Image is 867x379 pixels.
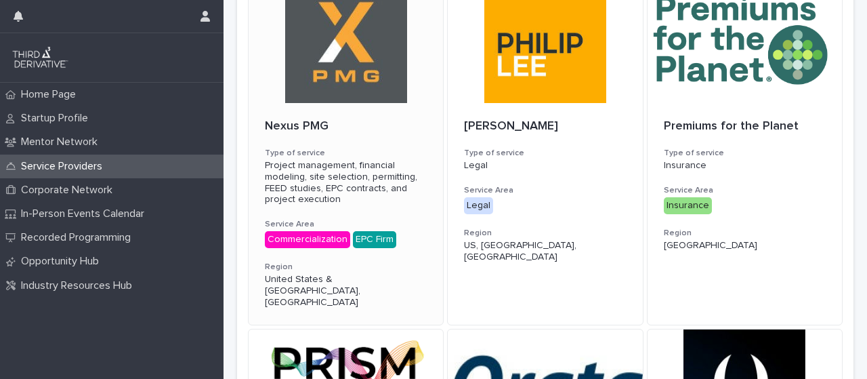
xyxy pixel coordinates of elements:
p: [GEOGRAPHIC_DATA] [664,240,826,252]
p: Industry Resources Hub [16,279,143,292]
h3: Region [265,262,427,273]
p: Premiums for the Planet [664,119,826,134]
p: [PERSON_NAME] [464,119,626,134]
div: Insurance [664,197,712,214]
h3: Region [464,228,626,239]
h3: Service Area [464,185,626,196]
div: Commercialization [265,231,350,248]
p: Nexus PMG [265,119,427,134]
p: Startup Profile [16,112,99,125]
h3: Type of service [664,148,826,159]
p: Mentor Network [16,136,108,148]
div: Legal [464,197,493,214]
p: Legal [464,160,626,172]
h3: Region [664,228,826,239]
p: Insurance [664,160,826,172]
img: q0dI35fxT46jIlCv2fcp [11,44,70,71]
p: Corporate Network [16,184,123,197]
p: Project management, financial modeling, site selection, permitting, FEED studies, EPC contracts, ... [265,160,427,205]
p: In-Person Events Calendar [16,207,155,220]
p: Opportunity Hub [16,255,110,268]
p: US, [GEOGRAPHIC_DATA], [GEOGRAPHIC_DATA] [464,240,626,263]
h3: Type of service [464,148,626,159]
p: Recorded Programming [16,231,142,244]
p: Service Providers [16,160,113,173]
h3: Type of service [265,148,427,159]
p: United States & [GEOGRAPHIC_DATA], [GEOGRAPHIC_DATA] [265,274,427,308]
div: EPC Firm [353,231,396,248]
h3: Service Area [664,185,826,196]
h3: Service Area [265,219,427,230]
p: Home Page [16,88,87,101]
